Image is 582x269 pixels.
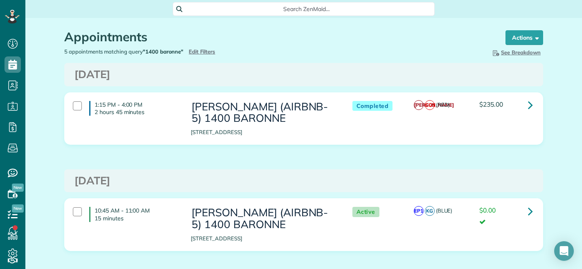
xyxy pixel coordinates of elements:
[89,101,178,116] h4: 1:15 PM - 4:00 PM
[89,207,178,222] h4: 10:45 AM - 11:00 AM
[352,207,379,217] span: Active
[64,30,490,44] h1: Appointments
[191,235,336,242] p: [STREET_ADDRESS]
[425,100,435,110] span: CG1
[352,101,393,111] span: Completed
[191,128,336,136] p: [STREET_ADDRESS]
[191,207,336,230] h3: [PERSON_NAME] (AIRBNB-5) 1400 BARONNE
[95,108,178,116] p: 2 hours 45 minutes
[479,100,503,108] span: $235.00
[425,206,435,216] span: KG
[74,175,533,187] h3: [DATE]
[12,184,24,192] span: New
[143,48,183,55] strong: "1400 baronne"
[414,100,424,110] span: [PERSON_NAME]
[491,49,541,56] span: See Breakdown
[191,101,336,124] h3: [PERSON_NAME] (AIRBNB-5) 1400 BARONNE
[58,48,304,56] div: 5 appointments matching query
[436,207,453,214] span: (BLUE)
[414,206,424,216] span: EP1
[436,101,450,108] span: (RED)
[554,241,574,261] div: Open Intercom Messenger
[489,48,543,57] button: See Breakdown
[74,69,533,81] h3: [DATE]
[479,206,496,214] span: $0.00
[505,30,543,45] button: Actions
[12,204,24,213] span: New
[95,215,178,222] p: 15 minutes
[189,48,215,55] a: Edit Filters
